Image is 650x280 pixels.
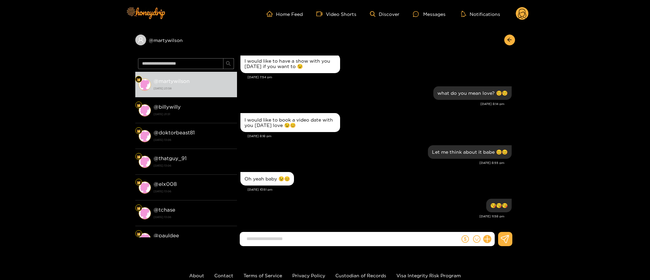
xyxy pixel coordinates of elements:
[240,160,505,165] div: [DATE] 8:55 pm
[459,10,502,17] button: Notifications
[139,130,151,142] img: conversation
[154,85,234,91] strong: [DATE] 23:58
[154,163,234,169] strong: [DATE] 13:06
[396,273,461,278] a: Visa Integrity Risk Program
[240,113,340,132] div: Aug. 26, 8:18 pm
[433,86,512,100] div: Aug. 26, 8:14 pm
[154,78,190,84] strong: @ martywilson
[243,273,282,278] a: Terms of Service
[461,235,469,243] span: dollar
[267,11,276,17] span: home
[437,90,508,96] div: what do you mean love? ☺️☺️
[490,203,508,208] div: 😘😘😘
[267,11,303,17] a: Home Feed
[370,11,399,17] a: Discover
[137,103,141,107] img: Fan Level
[507,37,512,43] span: arrow-left
[316,11,326,17] span: video-camera
[428,145,512,159] div: Aug. 26, 8:55 pm
[244,58,336,69] div: I would like to have a show with you [DATE] if you want to 😉
[292,273,325,278] a: Privacy Policy
[154,233,179,238] strong: @ pauldee
[154,104,181,110] strong: @ billywilly
[240,102,505,106] div: [DATE] 8:14 pm
[214,273,233,278] a: Contact
[135,35,237,45] div: @martywilson
[137,78,141,82] img: Fan Level
[137,232,141,236] img: Fan Level
[138,37,144,43] span: user
[240,214,505,219] div: [DATE] 11:58 pm
[226,61,231,67] span: search
[473,235,480,243] span: smile
[248,187,512,192] div: [DATE] 10:51 pm
[154,111,234,117] strong: [DATE] 21:51
[139,181,151,194] img: conversation
[139,156,151,168] img: conversation
[139,233,151,245] img: conversation
[413,10,446,18] div: Messages
[432,149,508,155] div: Let me think about it babe 😊😊
[139,207,151,219] img: conversation
[335,273,386,278] a: Custodian of Records
[137,129,141,133] img: Fan Level
[139,104,151,116] img: conversation
[248,134,512,138] div: [DATE] 8:18 pm
[139,79,151,91] img: conversation
[244,117,336,128] div: I would like to book a video date with you [DATE] love 😉😊
[154,188,234,194] strong: [DATE] 13:06
[154,214,234,220] strong: [DATE] 13:06
[137,206,141,210] img: Fan Level
[154,207,175,213] strong: @ tchase
[154,155,186,161] strong: @ thatguy_91
[223,58,234,69] button: search
[486,199,512,212] div: Aug. 26, 11:58 pm
[248,75,512,80] div: [DATE] 7:54 pm
[137,180,141,185] img: Fan Level
[244,176,290,181] div: Oh yeah baby 😉😊
[154,181,177,187] strong: @ elx008
[240,172,294,186] div: Aug. 26, 10:51 pm
[189,273,204,278] a: About
[137,155,141,159] img: Fan Level
[316,11,356,17] a: Video Shorts
[154,137,234,143] strong: [DATE] 13:06
[240,54,340,73] div: Aug. 26, 7:54 pm
[504,35,515,45] button: arrow-left
[460,234,470,244] button: dollar
[154,130,195,135] strong: @ doktorbeast81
